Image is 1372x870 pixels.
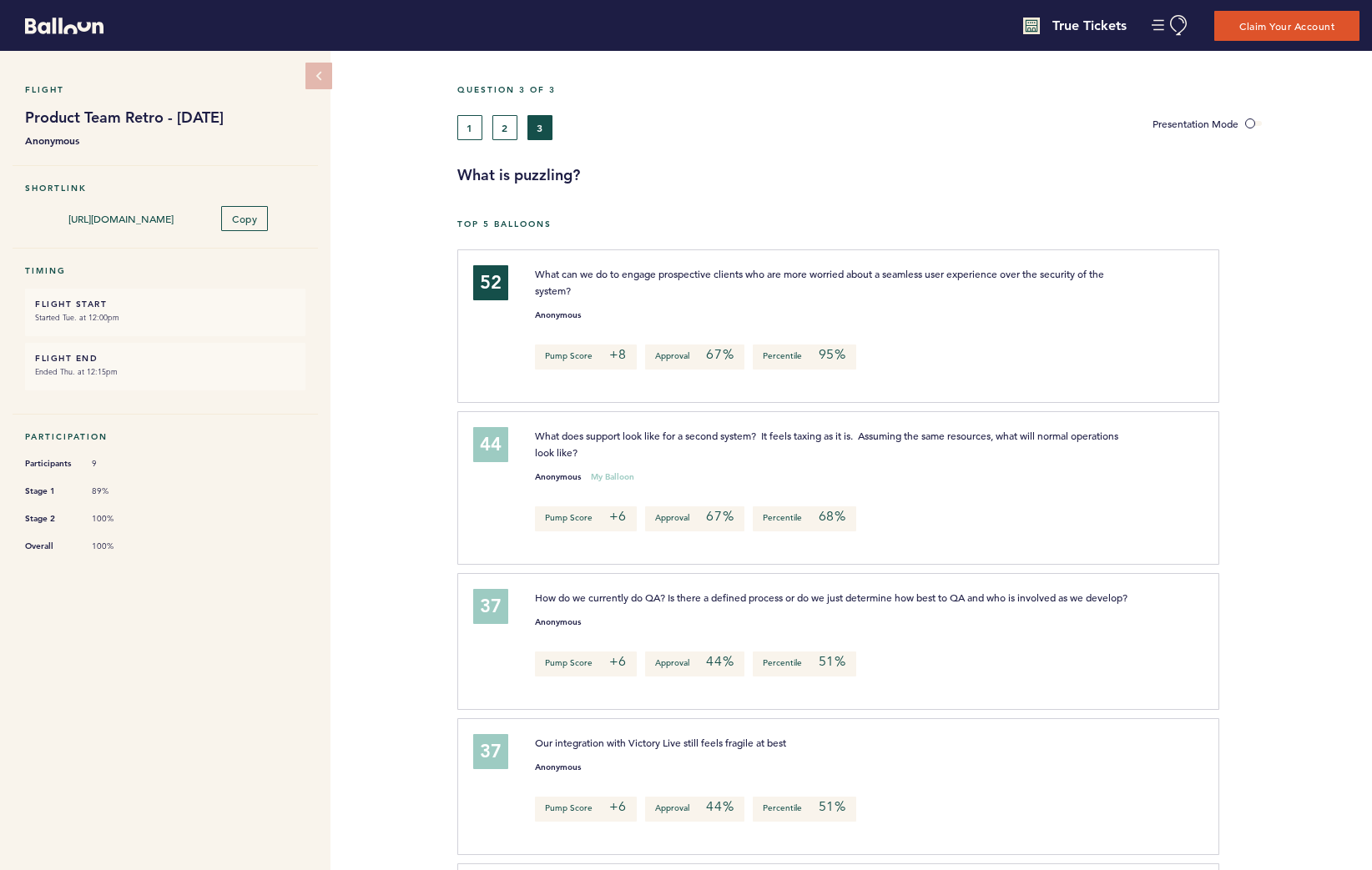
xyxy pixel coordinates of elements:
[753,797,856,822] p: Percentile
[25,132,305,148] b: Anonymous
[232,212,257,225] span: Copy
[25,183,305,194] h5: Shortlink
[457,219,1359,229] h5: Top 5 Balloons
[706,346,734,363] em: 67%
[645,344,744,370] p: Approval
[645,651,744,676] p: Approval
[645,506,744,531] p: Approval
[609,508,628,525] em: +6
[92,458,142,470] span: 9
[819,653,846,670] em: 51%
[535,763,581,772] small: Anonymous
[473,265,508,300] div: 52
[535,473,581,481] small: Anonymous
[535,344,638,370] p: Pump Score
[753,344,856,370] p: Percentile
[1152,15,1189,36] button: Manage Account
[92,513,142,525] span: 100%
[753,651,856,676] p: Percentile
[25,455,75,472] span: Participants
[221,206,268,231] button: Copy
[1153,117,1238,130] span: Presentation Mode
[535,267,1107,297] span: What can we do to engage prospective clients who are more worried about a seamless user experienc...
[457,165,1359,185] h3: What is puzzling?
[25,84,305,95] h5: Flight
[92,541,142,552] span: 100%
[25,538,75,555] span: Overall
[527,115,552,140] button: 3
[35,364,295,380] small: Ended Thu. at 12:15pm
[535,506,638,531] p: Pump Score
[609,653,628,670] em: +6
[535,311,581,319] small: Anonymous
[473,427,508,462] div: 44
[473,734,508,769] div: 37
[535,651,638,676] p: Pump Score
[535,618,581,626] small: Anonymous
[25,510,75,527] span: Stage 2
[819,508,846,525] em: 68%
[706,798,734,815] em: 44%
[819,798,846,815] em: 51%
[25,108,305,128] h1: Product Team Retro - [DATE]
[473,589,508,624] div: 37
[1052,16,1127,36] h4: True Tickets
[25,431,305,442] h5: Participation
[35,299,295,309] h6: FLIGHT START
[706,508,734,525] em: 67%
[609,798,628,815] em: +6
[591,473,634,481] small: My Balloon
[35,309,295,326] small: Started Tue. at 12:00pm
[13,17,103,34] a: Balloon
[35,353,295,364] h6: FLIGHT END
[1214,11,1359,41] button: Claim Your Account
[25,265,305,276] h5: Timing
[92,485,142,497] span: 89%
[492,115,517,140] button: 2
[535,591,1127,604] span: How do we currently do QA? Is there a defined process or do we just determine how best to QA and ...
[609,346,628,363] em: +8
[645,797,744,822] p: Approval
[25,18,103,34] svg: Balloon
[535,429,1121,459] span: What does support look like for a second system? It feels taxing as it is. Assuming the same reso...
[535,736,786,749] span: Our integration with Victory Live still feels fragile at best
[706,653,734,670] em: 44%
[457,84,1359,95] h5: Question 3 of 3
[457,115,482,140] button: 1
[535,797,638,822] p: Pump Score
[25,483,75,500] span: Stage 1
[819,346,846,363] em: 95%
[753,506,856,531] p: Percentile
